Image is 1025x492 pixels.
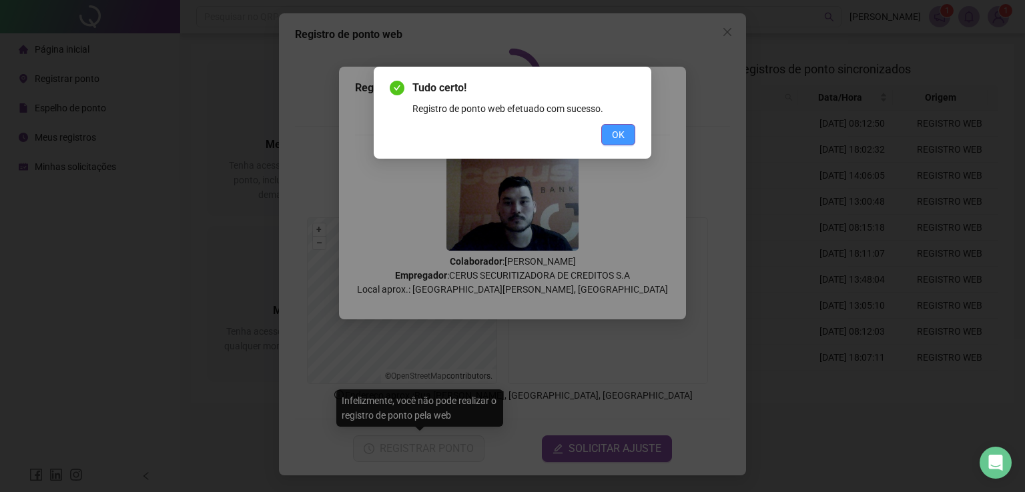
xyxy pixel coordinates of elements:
[601,124,635,145] button: OK
[390,81,404,95] span: check-circle
[980,447,1012,479] div: Open Intercom Messenger
[412,101,635,116] div: Registro de ponto web efetuado com sucesso.
[612,127,625,142] span: OK
[412,80,635,96] span: Tudo certo!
